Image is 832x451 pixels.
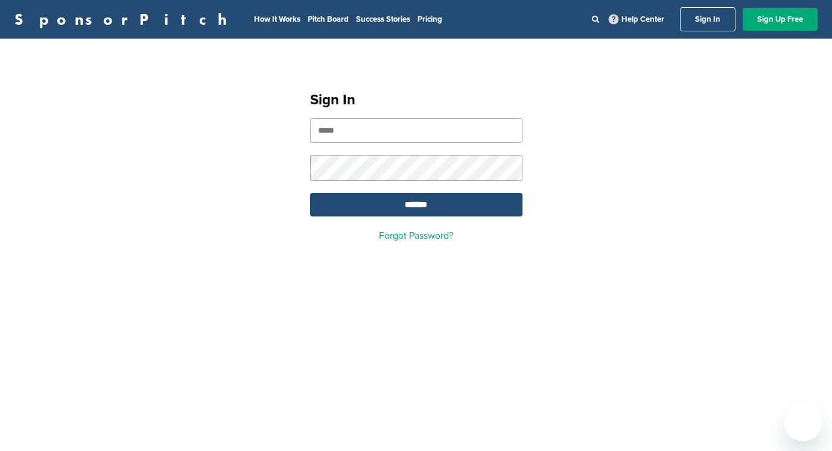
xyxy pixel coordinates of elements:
[308,14,349,24] a: Pitch Board
[379,230,453,242] a: Forgot Password?
[784,403,822,441] iframe: Button to launch messaging window
[606,12,667,27] a: Help Center
[14,11,235,27] a: SponsorPitch
[254,14,300,24] a: How It Works
[310,89,522,111] h1: Sign In
[680,7,735,31] a: Sign In
[356,14,410,24] a: Success Stories
[418,14,442,24] a: Pricing
[743,8,818,31] a: Sign Up Free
